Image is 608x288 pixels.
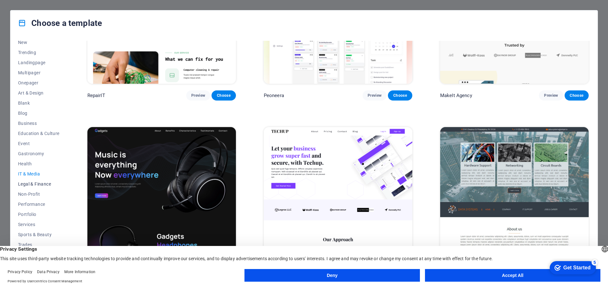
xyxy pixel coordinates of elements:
span: IT & Media [18,171,60,176]
button: Choose [565,90,589,101]
button: Preview [186,90,210,101]
button: Performance [18,199,60,209]
button: Event [18,138,60,149]
span: Business [18,121,60,126]
button: Non-Profit [18,189,60,199]
button: Landingpage [18,58,60,68]
span: Art & Design [18,90,60,95]
span: Preview [368,93,382,98]
h4: Choose a template [18,18,102,28]
span: Preview [544,93,558,98]
span: Education & Culture [18,131,60,136]
button: Onepager [18,78,60,88]
img: Gadgets [87,127,236,264]
span: Multipager [18,70,60,75]
img: Data Systems [440,127,589,264]
span: Non-Profit [18,192,60,197]
span: Trending [18,50,60,55]
p: Peoneera [264,92,284,99]
button: Preview [539,90,563,101]
button: Choose [212,90,236,101]
span: Blank [18,101,60,106]
span: Blog [18,111,60,116]
button: New [18,37,60,47]
span: Choose [570,93,584,98]
div: 5 [47,1,53,8]
span: Services [18,222,60,227]
span: Landingpage [18,60,60,65]
button: Multipager [18,68,60,78]
span: Sports & Beauty [18,232,60,237]
button: Blank [18,98,60,108]
button: Gastronomy [18,149,60,159]
button: Sports & Beauty [18,230,60,240]
span: Choose [393,93,407,98]
button: Trades [18,240,60,250]
span: Preview [191,93,205,98]
button: Art & Design [18,88,60,98]
p: MakeIt Agency [440,92,472,99]
div: Get Started [19,7,46,13]
p: RepairIT [87,92,105,99]
button: Health [18,159,60,169]
span: Portfolio [18,212,60,217]
button: Legal & Finance [18,179,60,189]
button: Choose [388,90,412,101]
button: Education & Culture [18,128,60,138]
button: IT & Media [18,169,60,179]
button: Trending [18,47,60,58]
span: Trades [18,242,60,247]
button: Blog [18,108,60,118]
div: Get Started 5 items remaining, 0% complete [5,3,51,16]
span: New [18,40,60,45]
span: Choose [217,93,231,98]
span: Legal & Finance [18,181,60,187]
span: Health [18,161,60,166]
span: Onepager [18,80,60,85]
button: Services [18,219,60,230]
span: Performance [18,202,60,207]
button: Business [18,118,60,128]
button: Preview [363,90,387,101]
button: Portfolio [18,209,60,219]
img: TechUp [264,127,412,264]
span: Gastronomy [18,151,60,156]
span: Event [18,141,60,146]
